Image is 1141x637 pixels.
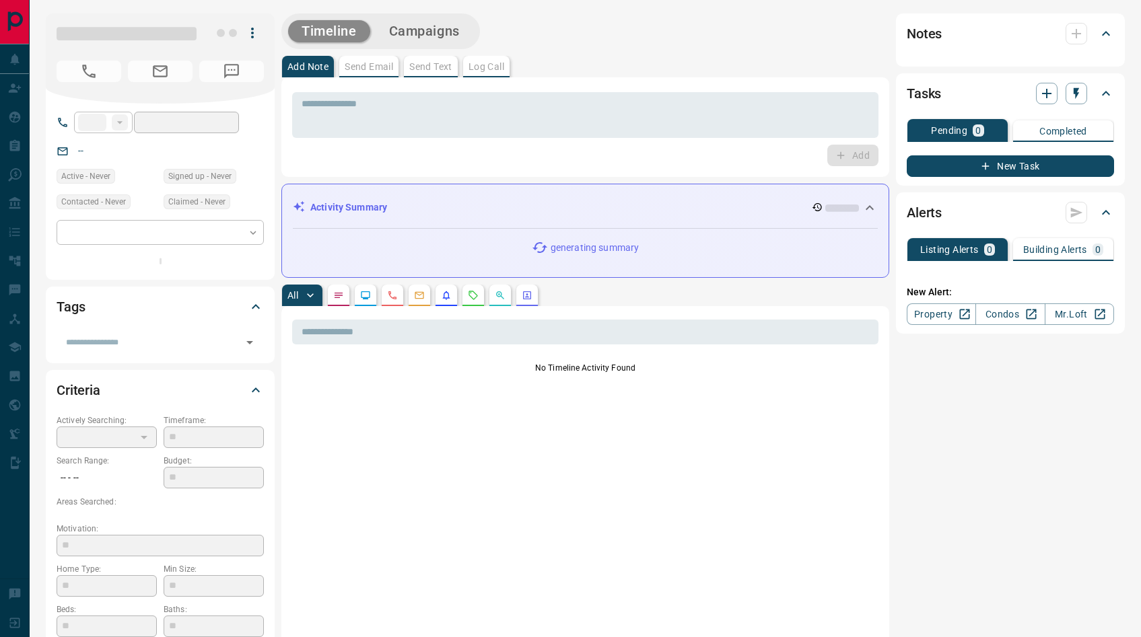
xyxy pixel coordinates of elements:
[907,77,1114,110] div: Tasks
[522,290,532,301] svg: Agent Actions
[293,195,878,220] div: Activity Summary
[240,333,259,352] button: Open
[907,202,942,223] h2: Alerts
[168,195,226,209] span: Claimed - Never
[441,290,452,301] svg: Listing Alerts
[164,455,264,467] p: Budget:
[57,563,157,575] p: Home Type:
[907,303,976,325] a: Property
[168,170,232,183] span: Signed up - Never
[495,290,506,301] svg: Opportunities
[57,296,85,317] h2: Tags
[78,145,83,156] a: --
[551,241,639,255] p: generating summary
[907,155,1114,177] button: New Task
[387,290,398,301] svg: Calls
[931,126,967,135] p: Pending
[468,290,479,301] svg: Requests
[57,379,100,401] h2: Criteria
[57,291,264,323] div: Tags
[128,61,193,82] span: No Email
[292,362,878,374] p: No Timeline Activity Found
[1095,245,1101,254] p: 0
[414,290,425,301] svg: Emails
[57,61,121,82] span: No Number
[975,126,981,135] p: 0
[310,200,387,215] p: Activity Summary
[57,603,157,615] p: Beds:
[1045,303,1114,325] a: Mr.Loft
[61,170,110,183] span: Active - Never
[57,523,264,535] p: Motivation:
[333,290,344,301] svg: Notes
[61,195,126,209] span: Contacted - Never
[288,20,370,42] button: Timeline
[987,245,992,254] p: 0
[287,291,298,300] p: All
[360,290,371,301] svg: Lead Browsing Activity
[199,61,264,82] span: No Number
[287,62,329,71] p: Add Note
[907,285,1114,299] p: New Alert:
[1039,126,1087,136] p: Completed
[975,303,1045,325] a: Condos
[1023,245,1087,254] p: Building Alerts
[164,603,264,615] p: Baths:
[907,83,941,104] h2: Tasks
[907,17,1114,50] div: Notes
[57,496,264,508] p: Areas Searched:
[57,455,157,467] p: Search Range:
[376,20,473,42] button: Campaigns
[164,414,264,426] p: Timeframe:
[57,414,157,426] p: Actively Searching:
[920,245,979,254] p: Listing Alerts
[907,196,1114,229] div: Alerts
[57,374,264,406] div: Criteria
[164,563,264,575] p: Min Size:
[907,23,942,44] h2: Notes
[57,467,157,489] p: -- - --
